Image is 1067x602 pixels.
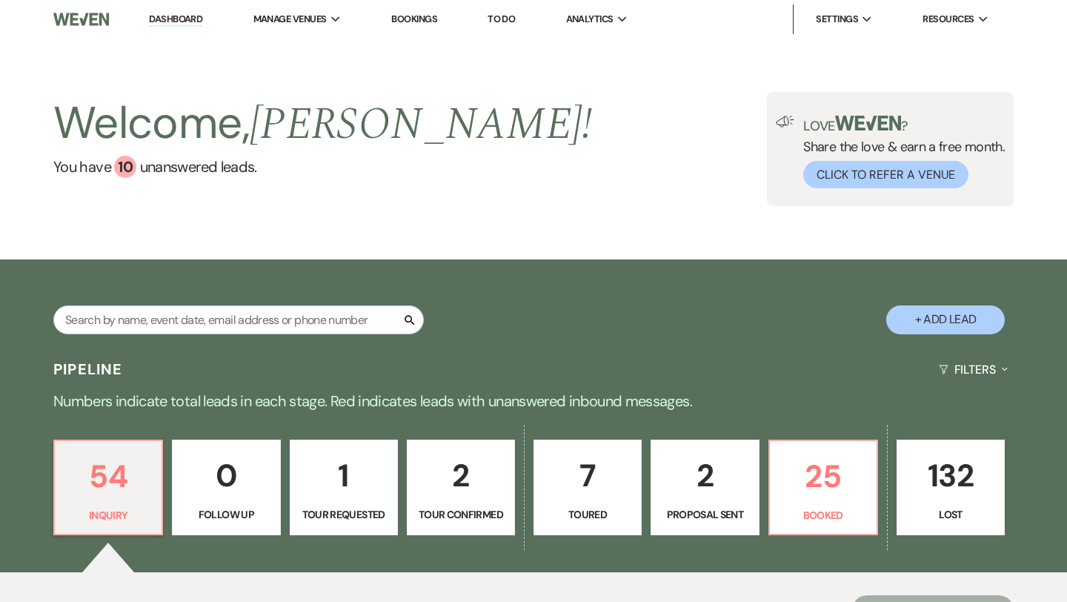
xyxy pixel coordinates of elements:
[803,116,1005,133] p: Love ?
[53,359,123,380] h3: Pipeline
[933,350,1014,389] button: Filters
[906,506,995,523] p: Lost
[886,305,1005,334] button: + Add Lead
[543,506,632,523] p: Toured
[182,506,270,523] p: Follow Up
[407,440,515,536] a: 2Tour Confirmed
[416,506,505,523] p: Tour Confirmed
[416,451,505,500] p: 2
[566,12,614,27] span: Analytics
[299,506,388,523] p: Tour Requested
[149,13,202,27] a: Dashboard
[53,4,109,35] img: Weven Logo
[114,156,136,178] div: 10
[290,440,398,536] a: 1Tour Requested
[533,440,642,536] a: 7Toured
[897,440,1005,536] a: 132Lost
[779,507,868,523] p: Booked
[906,451,995,500] p: 132
[53,156,592,178] a: You have 10 unanswered leads.
[651,440,759,536] a: 2Proposal Sent
[794,116,1005,188] div: Share the love & earn a free month.
[64,507,153,523] p: Inquiry
[391,13,437,25] a: Bookings
[768,440,878,536] a: 25Booked
[923,12,974,27] span: Resources
[299,451,388,500] p: 1
[660,451,749,500] p: 2
[776,116,794,128] img: loud-speaker-illustration.svg
[53,92,592,156] h2: Welcome,
[543,451,632,500] p: 7
[816,12,858,27] span: Settings
[488,13,515,25] a: To Do
[53,305,424,334] input: Search by name, event date, email address or phone number
[53,440,163,536] a: 54Inquiry
[253,12,327,27] span: Manage Venues
[835,116,901,130] img: weven-logo-green.svg
[803,161,968,188] button: Click to Refer a Venue
[660,506,749,523] p: Proposal Sent
[172,440,280,536] a: 0Follow Up
[250,90,592,159] span: [PERSON_NAME] !
[182,451,270,500] p: 0
[779,451,868,501] p: 25
[64,451,153,501] p: 54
